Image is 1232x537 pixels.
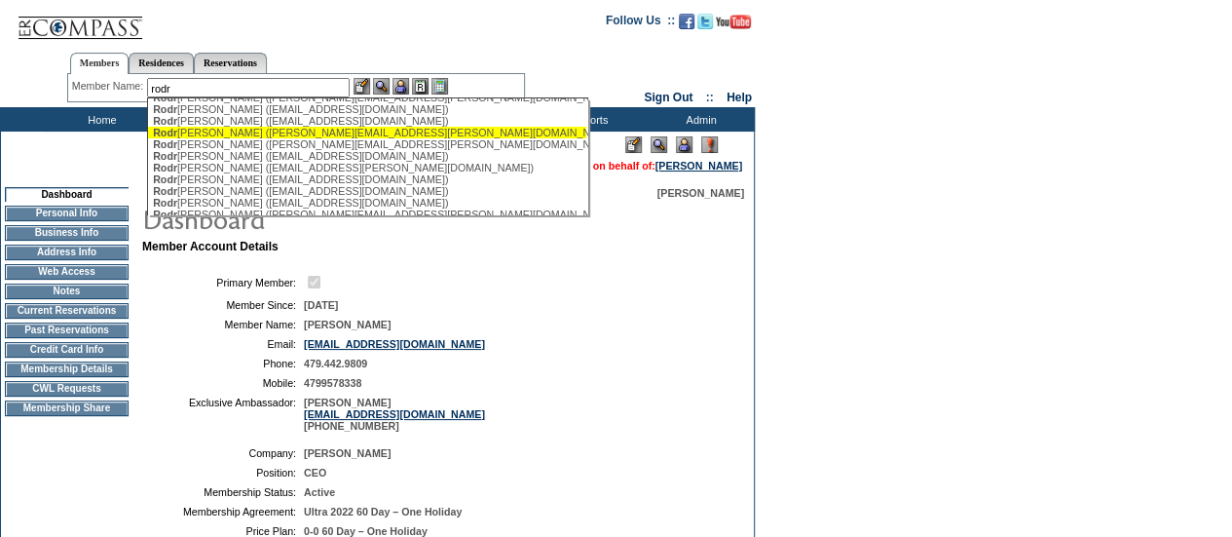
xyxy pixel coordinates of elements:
[153,103,177,115] span: Rodr
[706,91,714,104] span: ::
[153,150,177,162] span: Rodr
[412,78,429,95] img: Reservations
[153,197,177,209] span: Rodr
[150,506,296,518] td: Membership Agreement:
[304,299,338,311] span: [DATE]
[519,160,742,172] span: You are acting on behalf of:
[44,107,156,132] td: Home
[153,138,177,150] span: Rodr
[129,53,194,73] a: Residences
[5,401,129,416] td: Membership Share
[153,103,581,115] div: [PERSON_NAME] ([EMAIL_ADDRESS][DOMAIN_NAME])
[150,525,296,537] td: Price Plan:
[153,197,581,209] div: [PERSON_NAME] ([EMAIL_ADDRESS][DOMAIN_NAME])
[153,162,177,173] span: Rodr
[304,525,428,537] span: 0-0 60 Day – One Holiday
[304,506,462,518] span: Ultra 2022 60 Day – One Holiday
[150,397,296,432] td: Exclusive Ambassador:
[153,209,177,220] span: Rodr
[5,323,129,338] td: Past Reservations
[5,362,129,377] td: Membership Details
[643,107,755,132] td: Admin
[304,319,391,330] span: [PERSON_NAME]
[153,127,177,138] span: Rodr
[153,185,581,197] div: [PERSON_NAME] ([EMAIL_ADDRESS][DOMAIN_NAME])
[5,245,129,260] td: Address Info
[716,15,751,29] img: Subscribe to our YouTube Channel
[676,136,692,153] img: Impersonate
[716,19,751,31] a: Subscribe to our YouTube Channel
[153,173,581,185] div: [PERSON_NAME] ([EMAIL_ADDRESS][DOMAIN_NAME])
[153,138,581,150] div: [PERSON_NAME] ([PERSON_NAME][EMAIL_ADDRESS][PERSON_NAME][DOMAIN_NAME])
[431,78,448,95] img: b_calculator.gif
[153,162,581,173] div: [PERSON_NAME] ([EMAIL_ADDRESS][PERSON_NAME][DOMAIN_NAME])
[5,303,129,319] td: Current Reservations
[679,14,694,29] img: Become our fan on Facebook
[373,78,390,95] img: View
[153,150,581,162] div: [PERSON_NAME] ([EMAIL_ADDRESS][DOMAIN_NAME])
[606,12,675,35] td: Follow Us ::
[304,486,335,498] span: Active
[392,78,409,95] img: Impersonate
[304,408,485,420] a: [EMAIL_ADDRESS][DOMAIN_NAME]
[651,136,667,153] img: View Mode
[5,342,129,358] td: Credit Card Info
[150,358,296,369] td: Phone:
[150,299,296,311] td: Member Since:
[697,19,713,31] a: Follow us on Twitter
[657,187,744,199] span: [PERSON_NAME]
[304,358,367,369] span: 479.442.9809
[150,377,296,389] td: Mobile:
[150,338,296,350] td: Email:
[153,185,177,197] span: Rodr
[679,19,694,31] a: Become our fan on Facebook
[304,377,361,389] span: 4799578338
[354,78,370,95] img: b_edit.gif
[655,160,742,172] a: [PERSON_NAME]
[701,136,718,153] img: Log Concern/Member Elevation
[150,273,296,291] td: Primary Member:
[72,78,147,95] div: Member Name:
[5,284,129,299] td: Notes
[304,397,485,432] span: [PERSON_NAME] [PHONE_NUMBER]
[5,187,129,202] td: Dashboard
[5,206,129,221] td: Personal Info
[153,115,177,127] span: Rodr
[5,381,129,397] td: CWL Requests
[727,91,752,104] a: Help
[153,173,177,185] span: Rodr
[5,264,129,280] td: Web Access
[141,199,531,238] img: pgTtlDashboard.gif
[153,92,581,103] div: [PERSON_NAME] ([PERSON_NAME][EMAIL_ADDRESS][PERSON_NAME][DOMAIN_NAME])
[5,225,129,241] td: Business Info
[304,467,326,479] span: CEO
[153,209,581,220] div: [PERSON_NAME] ([PERSON_NAME][EMAIL_ADDRESS][PERSON_NAME][DOMAIN_NAME])
[150,319,296,330] td: Member Name:
[150,447,296,459] td: Company:
[304,338,485,350] a: [EMAIL_ADDRESS][DOMAIN_NAME]
[194,53,267,73] a: Reservations
[697,14,713,29] img: Follow us on Twitter
[142,240,279,253] b: Member Account Details
[150,486,296,498] td: Membership Status:
[644,91,692,104] a: Sign Out
[153,127,581,138] div: [PERSON_NAME] ([PERSON_NAME][EMAIL_ADDRESS][PERSON_NAME][DOMAIN_NAME])
[304,447,391,459] span: [PERSON_NAME]
[150,467,296,479] td: Position:
[70,53,130,74] a: Members
[625,136,642,153] img: Edit Mode
[153,115,581,127] div: [PERSON_NAME] ([EMAIL_ADDRESS][DOMAIN_NAME])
